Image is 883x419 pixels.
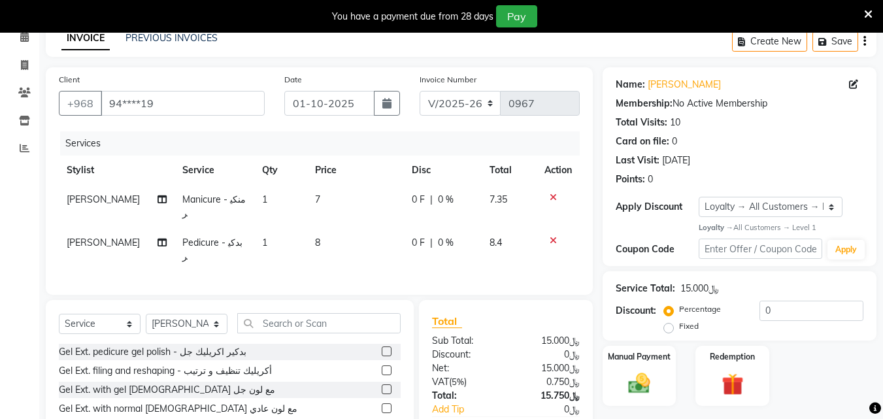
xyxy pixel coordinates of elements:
th: Price [307,156,404,185]
div: Discount: [422,348,506,361]
div: Gel Ext. with normal [DEMOGRAPHIC_DATA] مع لون عادي [59,402,297,416]
span: Pedicure - بدكير [182,237,242,262]
input: Search by Name/Mobile/Email/Code [101,91,265,116]
div: Last Visit: [616,154,659,167]
label: Fixed [679,320,699,332]
div: Points: [616,173,645,186]
div: ﷼15.000 [506,361,590,375]
div: ( ) [422,375,506,389]
strong: Loyalty → [699,223,733,232]
span: 0 F [412,193,425,207]
div: 10 [670,116,680,129]
img: _cash.svg [622,371,657,395]
span: | [430,193,433,207]
div: Membership: [616,97,673,110]
button: Save [812,31,858,52]
input: Search or Scan [237,313,401,333]
div: No Active Membership [616,97,863,110]
div: ﷼15.000 [506,334,590,348]
span: 5% [452,377,464,387]
th: Disc [404,156,482,185]
span: 1 [262,237,267,248]
div: Gel Ext. pedicure gel polish - بدكير اكريليك جل [59,345,246,359]
span: 8.4 [490,237,502,248]
label: Redemption [710,351,755,363]
div: Apply Discount [616,200,698,214]
th: Action [537,156,580,185]
button: Pay [496,5,537,27]
span: 0 F [412,236,425,250]
label: Manual Payment [608,351,671,363]
div: Name: [616,78,645,92]
label: Client [59,74,80,86]
button: +968 [59,91,102,116]
div: ﷼0.750 [506,375,590,389]
div: Total: [422,389,506,403]
span: Manicure - منكير [182,193,246,219]
div: 0 [672,135,677,148]
span: Total [432,314,462,328]
img: _gift.svg [715,371,750,397]
a: INVOICE [61,27,110,50]
span: 1 [262,193,267,205]
th: Service [175,156,254,185]
span: [PERSON_NAME] [67,237,140,248]
div: 0 [648,173,653,186]
div: Coupon Code [616,243,698,256]
span: | [430,236,433,250]
div: Service Total: [616,282,675,295]
label: Percentage [679,303,721,315]
span: 8 [315,237,320,248]
span: VAT [432,376,449,388]
div: Card on file: [616,135,669,148]
div: Discount: [616,304,656,318]
div: ﷼0 [520,403,590,416]
th: Stylist [59,156,175,185]
div: ﷼15.000 [680,282,719,295]
input: Enter Offer / Coupon Code [699,239,822,259]
div: Sub Total: [422,334,506,348]
a: PREVIOUS INVOICES [125,32,218,44]
label: Date [284,74,302,86]
a: Add Tip [422,403,520,416]
button: Apply [827,240,865,260]
span: 7.35 [490,193,507,205]
div: ﷼0 [506,348,590,361]
div: Total Visits: [616,116,667,129]
div: Gel Ext. with gel [DEMOGRAPHIC_DATA] مع لون جل [59,383,275,397]
span: [PERSON_NAME] [67,193,140,205]
div: You have a payment due from 28 days [332,10,493,24]
th: Total [482,156,537,185]
span: 0 % [438,236,454,250]
label: Invoice Number [420,74,476,86]
a: [PERSON_NAME] [648,78,721,92]
button: Create New [732,31,807,52]
div: ﷼15.750 [506,389,590,403]
span: 7 [315,193,320,205]
div: Net: [422,361,506,375]
span: 0 % [438,193,454,207]
div: [DATE] [662,154,690,167]
div: Services [60,131,590,156]
div: Gel Ext. filing and reshaping - أكريليك تنظيف و ترتيب [59,364,272,378]
th: Qty [254,156,307,185]
div: All Customers → Level 1 [699,222,863,233]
